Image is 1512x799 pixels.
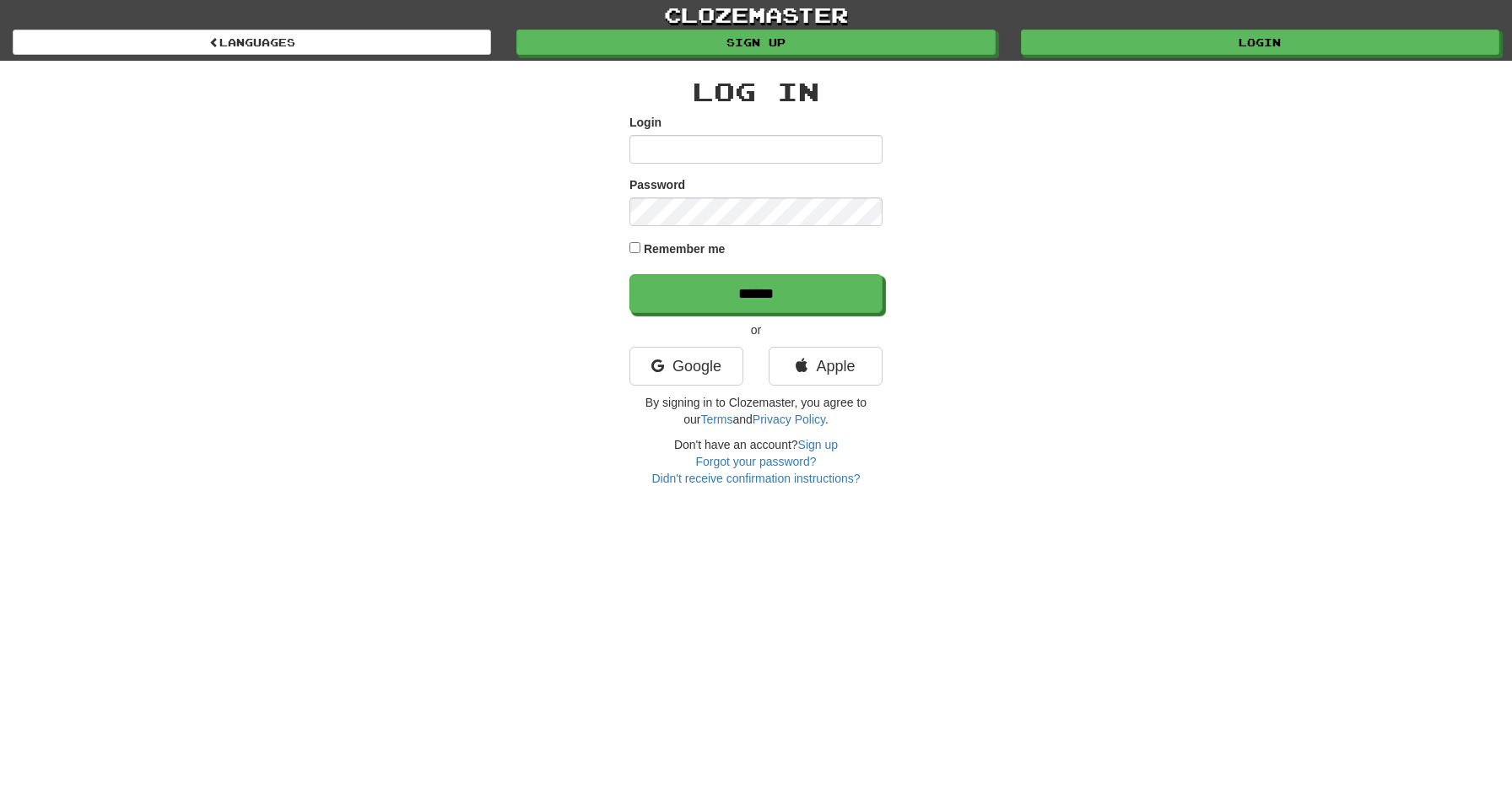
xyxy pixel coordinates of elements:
a: Languages [13,30,491,55]
a: Google [629,347,743,386]
a: Terms [700,413,732,426]
a: Apple [769,347,883,386]
p: By signing in to Clozemaster, you agree to our and . [629,394,883,428]
label: Password [629,176,685,193]
a: Privacy Policy [753,413,825,426]
p: or [629,321,883,338]
a: Forgot your password? [695,455,816,468]
label: Remember me [644,240,726,257]
h2: Log In [629,78,883,105]
a: Sign up [798,438,838,451]
a: Didn't receive confirmation instructions? [651,472,860,485]
a: Sign up [516,30,995,55]
label: Login [629,114,661,131]
div: Don't have an account? [629,436,883,487]
a: Login [1021,30,1499,55]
